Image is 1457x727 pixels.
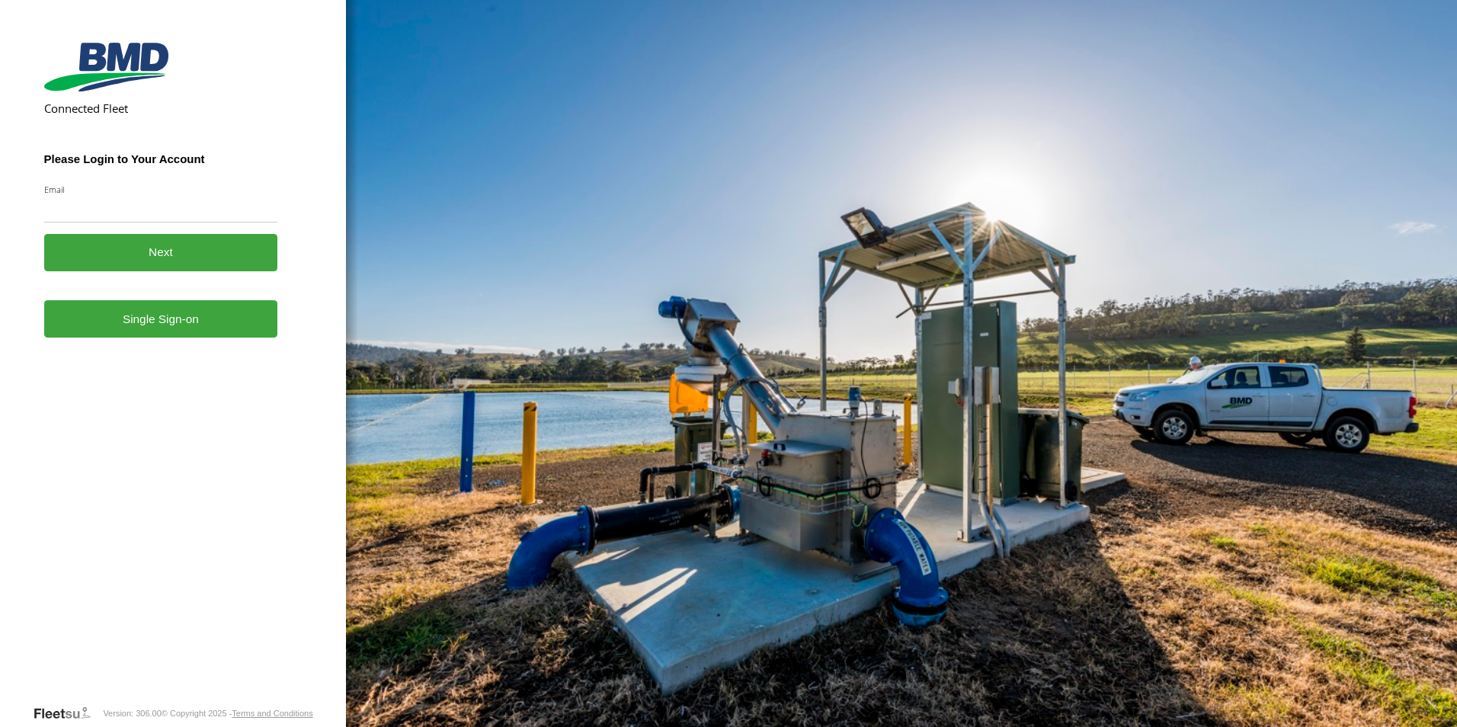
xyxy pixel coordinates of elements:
div: Version: 306.00 [103,709,161,718]
a: Terms and Conditions [232,709,312,718]
a: Single Sign-on [44,300,278,338]
a: Visit our Website [33,706,103,721]
div: © Copyright 2025 - [162,709,313,718]
button: Next [44,234,278,271]
h3: Please Login to Your Account [44,152,278,165]
img: BMD [44,43,168,91]
label: Email [44,184,278,195]
h2: Connected Fleet [44,101,278,116]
